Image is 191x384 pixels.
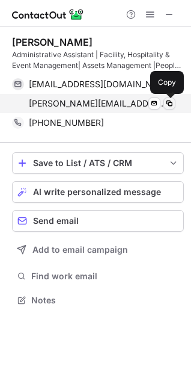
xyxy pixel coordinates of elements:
button: Find work email [12,268,184,285]
span: [PERSON_NAME][EMAIL_ADDRESS][DOMAIN_NAME] [29,98,166,109]
button: AI write personalized message [12,181,184,203]
span: AI write personalized message [33,187,161,197]
span: [PHONE_NUMBER] [29,117,104,128]
div: [PERSON_NAME] [12,36,92,48]
span: Add to email campaign [32,245,128,255]
span: Find work email [31,271,179,282]
button: Notes [12,292,184,309]
span: Notes [31,295,179,306]
img: ContactOut v5.3.10 [12,7,84,22]
span: [EMAIL_ADDRESS][DOMAIN_NAME] [29,79,166,90]
button: Add to email campaign [12,239,184,261]
button: Send email [12,210,184,232]
button: save-profile-one-click [12,152,184,174]
span: Send email [33,216,79,226]
div: Administrative Assistant | Facility, Hospitality & Event Management| Assets Management |People Ma... [12,49,184,71]
div: Save to List / ATS / CRM [33,158,163,168]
